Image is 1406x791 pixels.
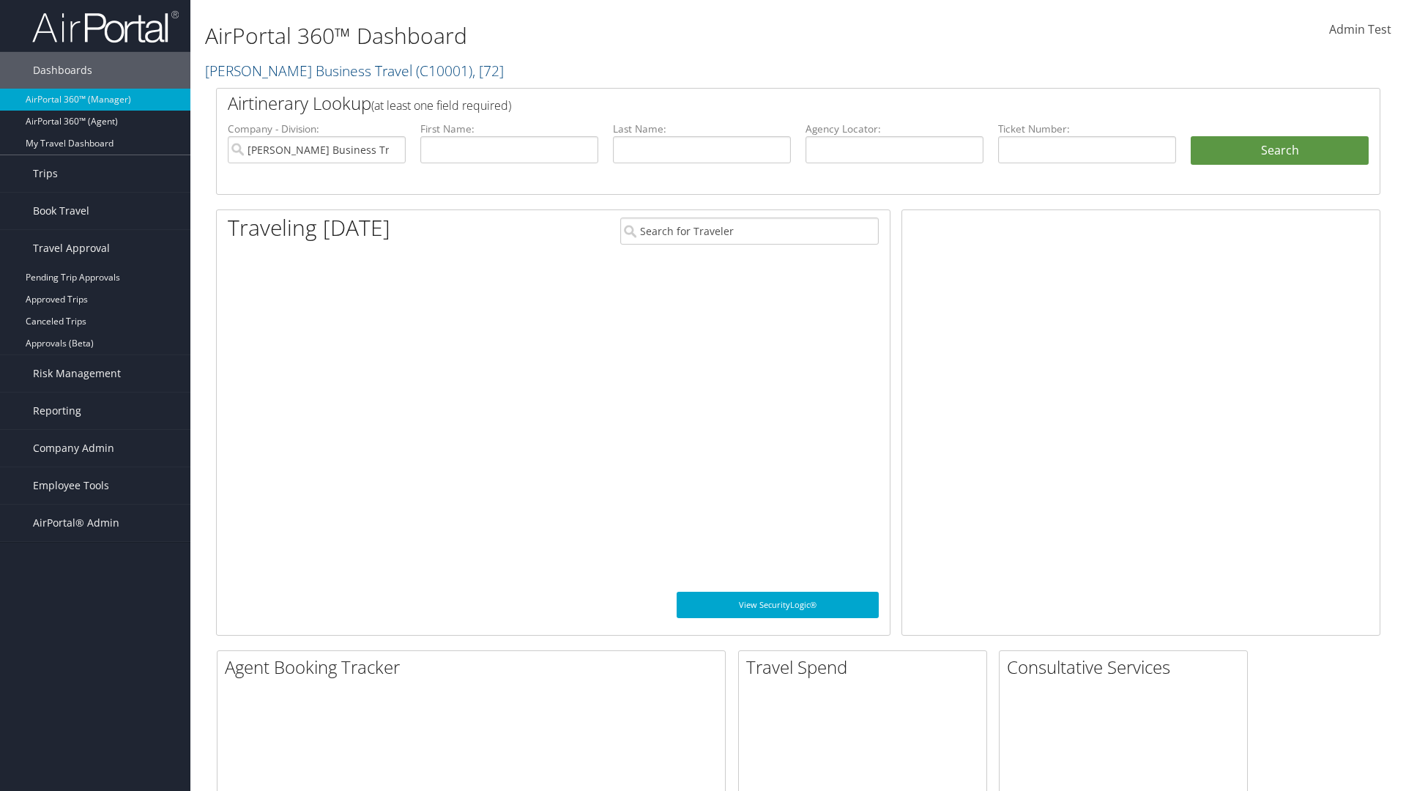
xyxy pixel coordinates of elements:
[205,61,504,81] a: [PERSON_NAME] Business Travel
[416,61,472,81] span: ( C10001 )
[33,393,81,429] span: Reporting
[33,155,58,192] span: Trips
[228,212,390,243] h1: Traveling [DATE]
[33,52,92,89] span: Dashboards
[228,91,1272,116] h2: Airtinerary Lookup
[613,122,791,136] label: Last Name:
[33,430,114,467] span: Company Admin
[620,218,879,245] input: Search for Traveler
[33,467,109,504] span: Employee Tools
[1191,136,1369,166] button: Search
[33,505,119,541] span: AirPortal® Admin
[1329,7,1391,53] a: Admin Test
[677,592,879,618] a: View SecurityLogic®
[746,655,986,680] h2: Travel Spend
[998,122,1176,136] label: Ticket Number:
[33,355,121,392] span: Risk Management
[225,655,725,680] h2: Agent Booking Tracker
[228,122,406,136] label: Company - Division:
[1007,655,1247,680] h2: Consultative Services
[32,10,179,44] img: airportal-logo.png
[1329,21,1391,37] span: Admin Test
[33,230,110,267] span: Travel Approval
[371,97,511,114] span: (at least one field required)
[806,122,983,136] label: Agency Locator:
[472,61,504,81] span: , [ 72 ]
[33,193,89,229] span: Book Travel
[420,122,598,136] label: First Name:
[205,21,996,51] h1: AirPortal 360™ Dashboard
